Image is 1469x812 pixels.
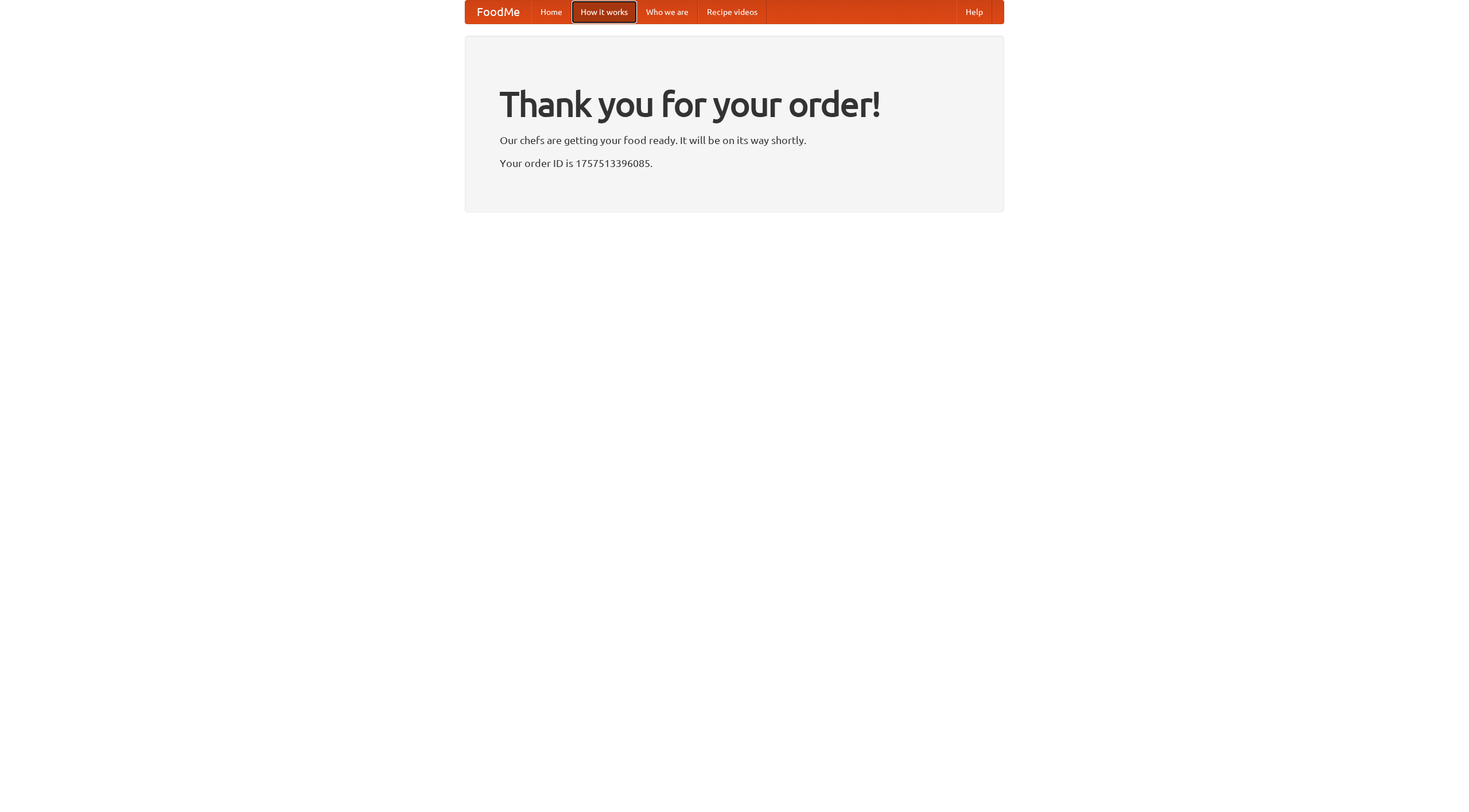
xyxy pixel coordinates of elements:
[957,1,992,24] a: Help
[465,1,531,24] a: FoodMe
[698,1,767,24] a: Recipe videos
[637,1,698,24] a: Who we are
[500,76,969,131] h1: Thank you for your order!
[500,131,969,149] p: Our chefs are getting your food ready. It will be on its way shortly.
[531,1,572,24] a: Home
[500,154,969,172] p: Your order ID is 1757513396085.
[572,1,637,24] a: How it works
